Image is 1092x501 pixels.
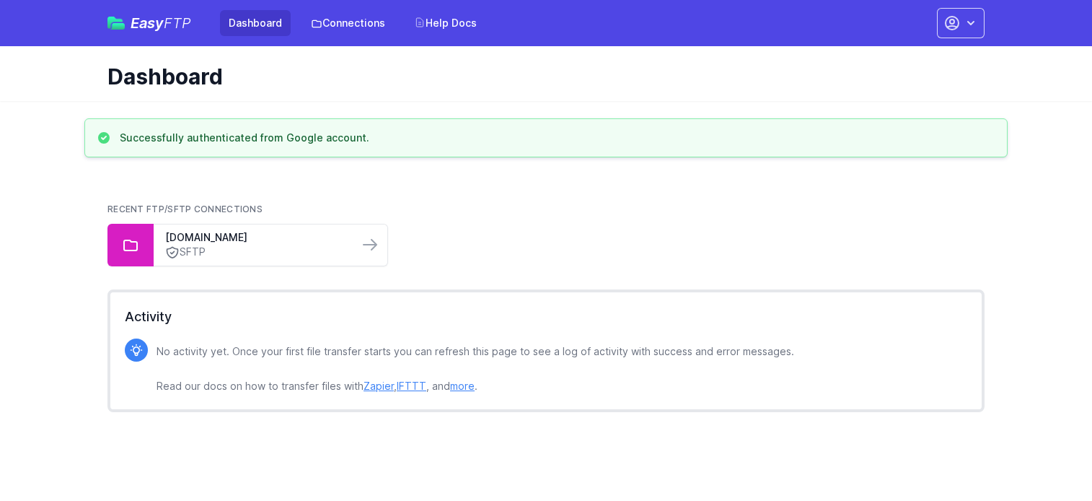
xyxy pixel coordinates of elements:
[164,14,191,32] span: FTP
[131,16,191,30] span: Easy
[405,10,485,36] a: Help Docs
[364,380,394,392] a: Zapier
[125,307,967,327] h2: Activity
[450,380,475,392] a: more
[397,380,426,392] a: IFTTT
[107,204,985,215] h2: Recent FTP/SFTP Connections
[157,343,794,395] p: No activity yet. Once your first file transfer starts you can refresh this page to see a log of a...
[302,10,394,36] a: Connections
[107,17,125,30] img: easyftp_logo.png
[220,10,291,36] a: Dashboard
[120,131,369,145] h3: Successfully authenticated from Google account.
[165,245,347,260] a: SFTP
[165,230,347,245] a: [DOMAIN_NAME]
[107,16,191,30] a: EasyFTP
[107,64,973,90] h1: Dashboard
